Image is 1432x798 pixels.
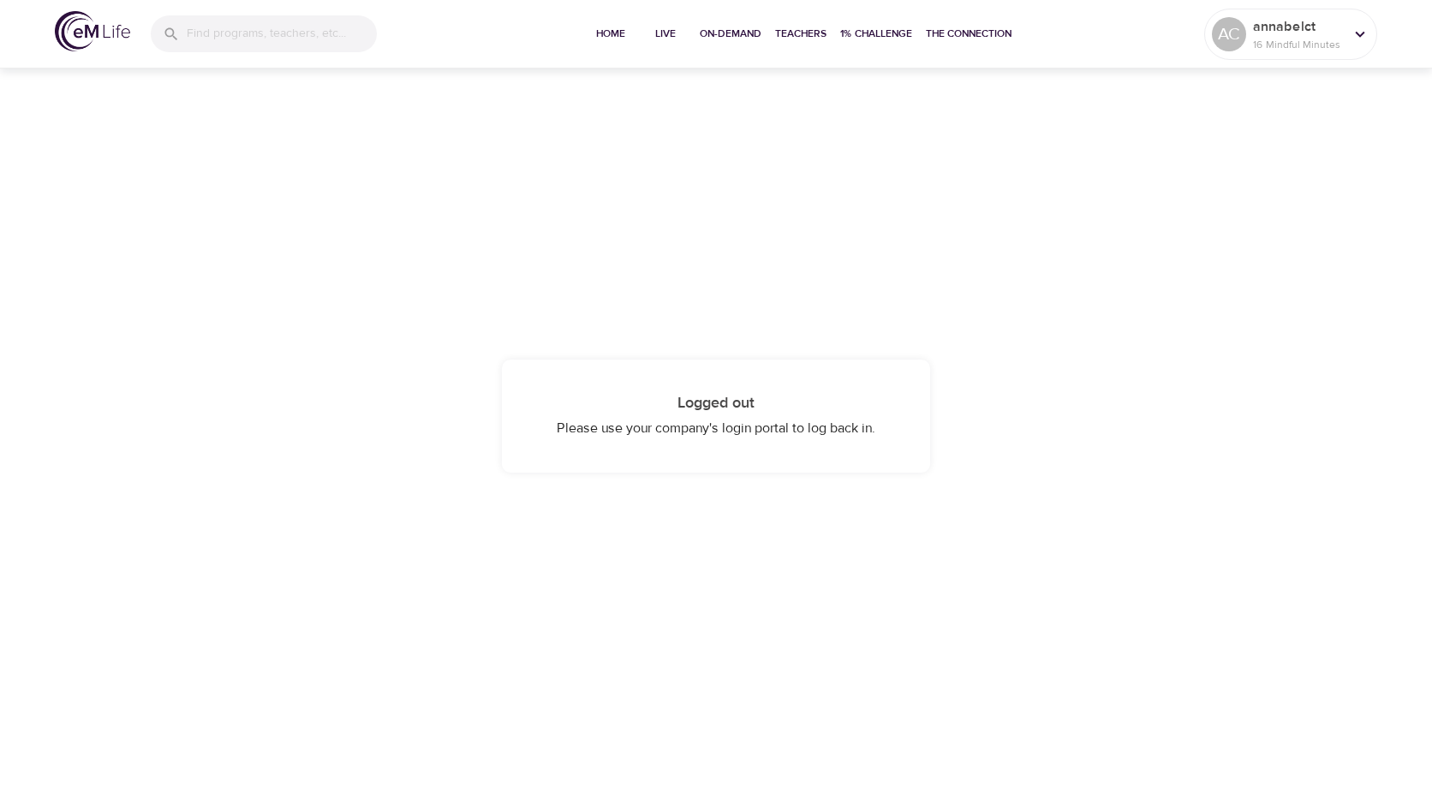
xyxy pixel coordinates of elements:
input: Find programs, teachers, etc... [187,15,377,52]
span: Home [590,25,631,43]
p: annabelct [1253,16,1344,37]
span: Please use your company's login portal to log back in. [557,420,875,437]
span: On-Demand [700,25,761,43]
span: 1% Challenge [840,25,912,43]
p: 16 Mindful Minutes [1253,37,1344,52]
span: Teachers [775,25,826,43]
span: The Connection [926,25,1011,43]
img: logo [55,11,130,51]
div: AC [1212,17,1246,51]
span: Live [645,25,686,43]
h4: Logged out [536,394,896,413]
